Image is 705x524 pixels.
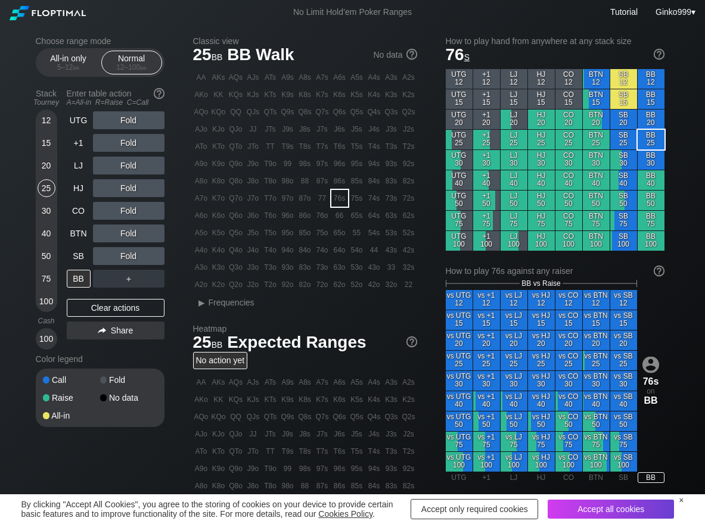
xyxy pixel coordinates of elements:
[318,509,372,519] a: Cookies Policy
[297,259,313,276] div: 83o
[36,36,164,46] h2: Choose range mode
[610,130,637,149] div: SB 25
[555,170,582,190] div: CO 40
[44,63,94,71] div: 5 – 12
[73,63,80,71] span: bb
[583,110,610,129] div: BTN 20
[210,104,227,120] div: KQo
[107,63,157,71] div: 12 – 100
[331,173,348,189] div: 86s
[383,104,400,120] div: Q3s
[193,190,210,207] div: A7o
[38,330,55,348] div: 100
[210,86,227,103] div: KK
[501,150,527,170] div: LJ 30
[400,121,417,138] div: J2s
[349,259,365,276] div: 53o
[446,150,473,170] div: UTG 30
[501,211,527,230] div: LJ 75
[262,155,279,172] div: T9o
[331,69,348,86] div: A6s
[228,86,244,103] div: KQs
[366,173,383,189] div: 84s
[245,173,262,189] div: J8o
[67,270,91,288] div: BB
[67,98,164,107] div: A=All-in R=Raise C=Call
[297,104,313,120] div: Q8s
[473,110,500,129] div: +1 20
[210,69,227,86] div: AKs
[279,173,296,189] div: 98o
[501,191,527,210] div: LJ 50
[228,242,244,258] div: Q4o
[473,211,500,230] div: +1 75
[245,190,262,207] div: J7o
[98,327,106,334] img: share.864f2f62.svg
[528,110,555,129] div: HJ 20
[38,134,55,152] div: 15
[473,231,500,251] div: +1 100
[279,259,296,276] div: 93o
[279,207,296,224] div: 96o
[555,89,582,109] div: CO 15
[93,247,164,265] div: Fold
[383,155,400,172] div: 93s
[314,207,331,224] div: 76o
[528,191,555,210] div: HJ 50
[228,155,244,172] div: Q9o
[473,130,500,149] div: +1 25
[446,211,473,230] div: UTG 75
[193,138,210,155] div: ATo
[446,266,664,276] div: How to play 76s against any raiser
[262,276,279,293] div: T2o
[400,173,417,189] div: 82s
[314,259,331,276] div: 73o
[193,121,210,138] div: AJo
[638,170,664,190] div: BB 40
[383,173,400,189] div: 83s
[153,87,166,100] img: help.32db89a4.svg
[210,173,227,189] div: K8o
[555,69,582,89] div: CO 12
[555,130,582,149] div: CO 25
[528,150,555,170] div: HJ 30
[583,69,610,89] div: BTN 12
[555,231,582,251] div: CO 100
[279,86,296,103] div: K9s
[275,7,430,20] div: No Limit Hold’em Poker Ranges
[297,224,313,241] div: 85o
[349,86,365,103] div: K5s
[383,86,400,103] div: K3s
[297,242,313,258] div: 84o
[400,138,417,155] div: T2s
[210,155,227,172] div: K9o
[349,207,365,224] div: 65s
[331,242,348,258] div: 64o
[228,207,244,224] div: Q6o
[210,242,227,258] div: K4o
[501,170,527,190] div: LJ 40
[228,276,244,293] div: Q2o
[314,104,331,120] div: Q7s
[245,104,262,120] div: QJs
[331,207,348,224] div: 66
[43,394,100,402] div: Raise
[638,130,664,149] div: BB 25
[446,36,664,46] h2: How to play hand from anywhere at any stack size
[656,7,691,17] span: Ginko999
[366,138,383,155] div: T4s
[67,111,91,129] div: UTG
[653,5,697,18] div: ▾
[548,500,674,519] div: Accept all cookies
[610,89,637,109] div: SB 15
[67,247,91,265] div: SB
[297,69,313,86] div: A8s
[314,242,331,258] div: 74o
[331,190,348,207] div: 76s
[349,242,365,258] div: 54o
[366,121,383,138] div: J4s
[349,69,365,86] div: A5s
[501,110,527,129] div: LJ 20
[245,121,262,138] div: JJ
[314,190,331,207] div: 77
